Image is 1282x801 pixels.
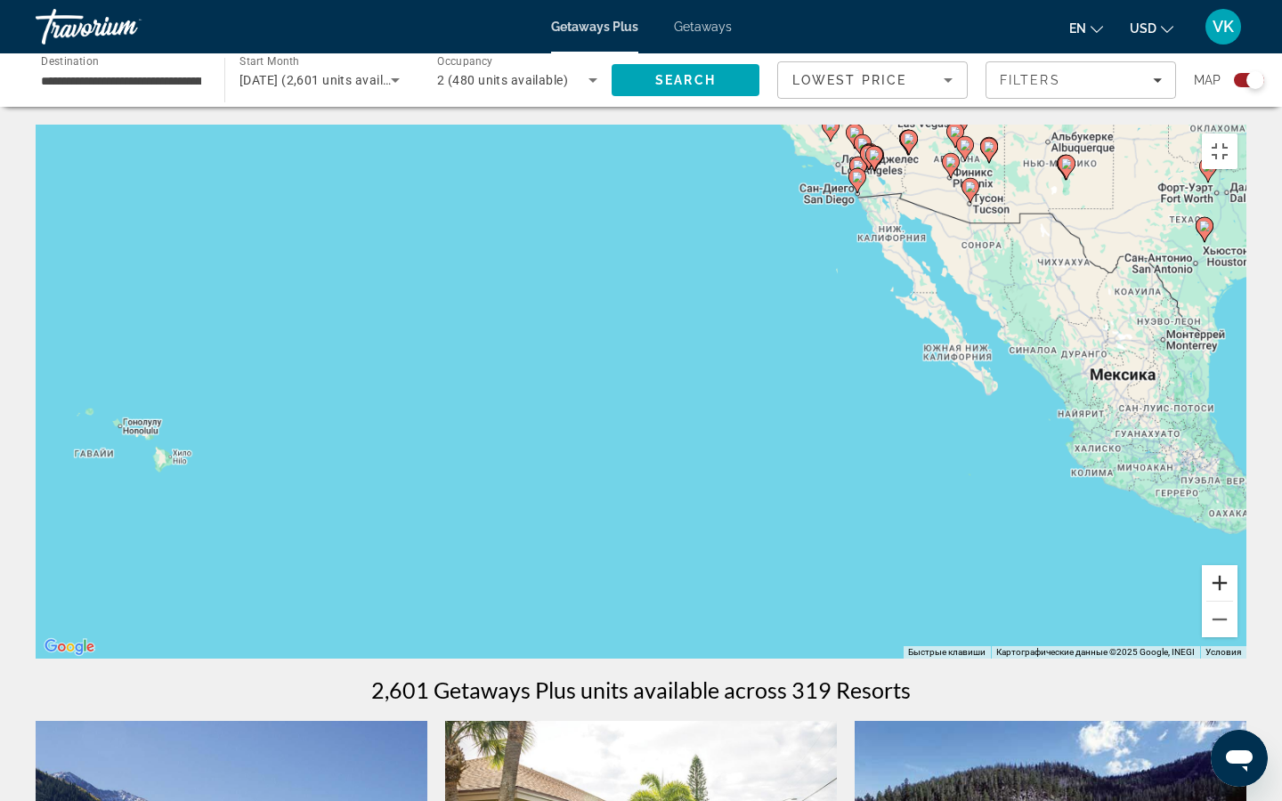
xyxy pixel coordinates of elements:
[1205,647,1241,657] a: Условия (ссылка откроется в новой вкладке)
[437,73,568,87] span: 2 (480 units available)
[1213,18,1234,36] span: VK
[1202,133,1237,169] button: Включить полноэкранный режим
[1200,8,1246,45] button: User Menu
[1069,21,1086,36] span: en
[551,20,638,34] a: Getaways Plus
[40,635,99,659] a: Открыть эту область в Google Картах (в новом окне)
[986,61,1176,99] button: Filters
[239,55,299,68] span: Start Month
[1202,602,1237,637] button: Уменьшить
[1130,21,1156,36] span: USD
[792,73,906,87] span: Lowest Price
[1211,730,1268,787] iframe: Кнопка запуска окна обмена сообщениями
[674,20,732,34] a: Getaways
[792,69,953,91] mat-select: Sort by
[1194,68,1221,93] span: Map
[41,70,201,92] input: Select destination
[40,635,99,659] img: Google
[239,73,412,87] span: [DATE] (2,601 units available)
[1000,73,1060,87] span: Filters
[437,55,493,68] span: Occupancy
[41,54,99,67] span: Destination
[655,73,716,87] span: Search
[612,64,759,96] button: Search
[996,647,1195,657] span: Картографические данные ©2025 Google, INEGI
[908,646,986,659] button: Быстрые клавиши
[36,4,214,50] a: Travorium
[1202,565,1237,601] button: Увеличить
[371,676,911,703] h1: 2,601 Getaways Plus units available across 319 Resorts
[1130,15,1173,41] button: Change currency
[1069,15,1103,41] button: Change language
